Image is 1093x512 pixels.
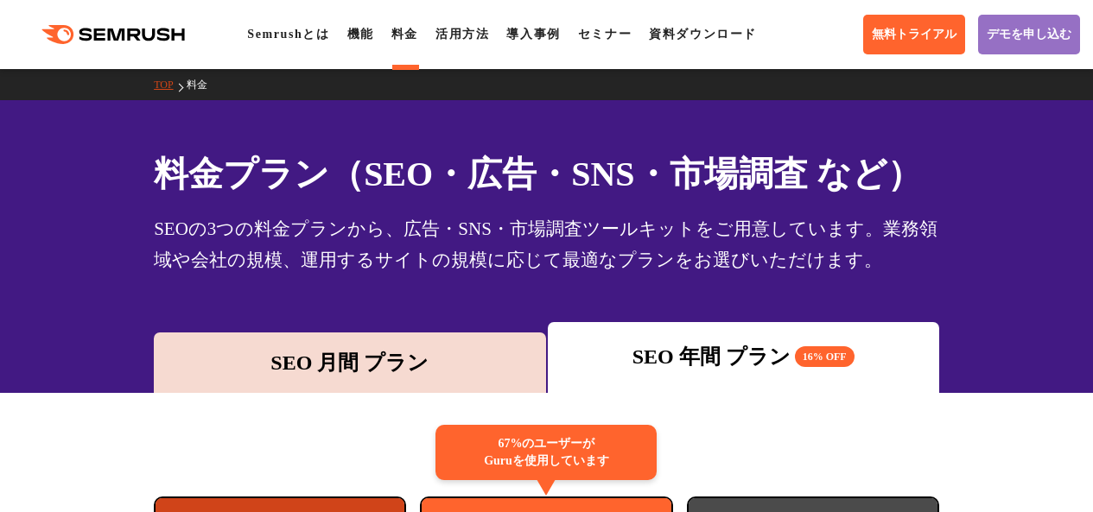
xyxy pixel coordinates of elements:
a: 料金 [187,79,220,91]
a: 資料ダウンロード [649,28,757,41]
a: 機能 [347,28,374,41]
a: デモを申し込む [978,15,1080,54]
a: TOP [154,79,186,91]
div: SEO 月間 プラン [162,347,537,378]
div: 67%のユーザーが Guruを使用しています [435,425,657,480]
a: Semrushとは [247,28,329,41]
span: デモを申し込む [987,27,1071,42]
div: SEO 年間 プラン [556,341,931,372]
span: 16% OFF [795,346,855,367]
h1: 料金プラン（SEO・広告・SNS・市場調査 など） [154,149,939,199]
a: 活用方法 [435,28,489,41]
a: 料金 [391,28,418,41]
a: 無料トライアル [863,15,965,54]
div: SEOの3つの料金プランから、広告・SNS・市場調査ツールキットをご用意しています。業務領域や会社の規模、運用するサイトの規模に応じて最適なプランをお選びいただけます。 [154,213,939,275]
a: セミナー [578,28,632,41]
a: 導入事例 [506,28,560,41]
span: 無料トライアル [872,27,956,42]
